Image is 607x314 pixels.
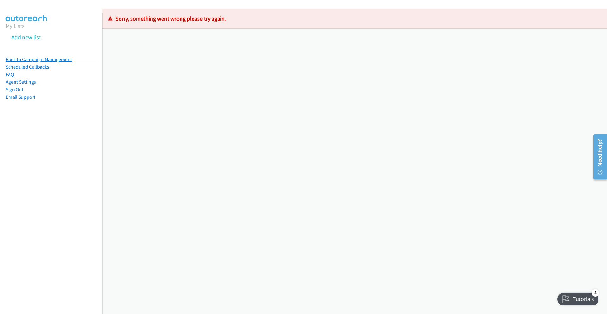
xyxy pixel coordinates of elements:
a: FAQ [6,72,14,78]
a: Add new list [11,34,41,41]
iframe: Checklist [554,286,602,309]
iframe: Resource Center [589,132,607,182]
a: Sign Out [6,86,23,92]
a: Scheduled Callbacks [6,64,49,70]
a: Agent Settings [6,79,36,85]
a: My Lists [6,22,25,29]
a: Email Support [6,94,35,100]
a: Back to Campaign Management [6,56,72,62]
p: Sorry, something went wrong please try again. [108,14,601,23]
